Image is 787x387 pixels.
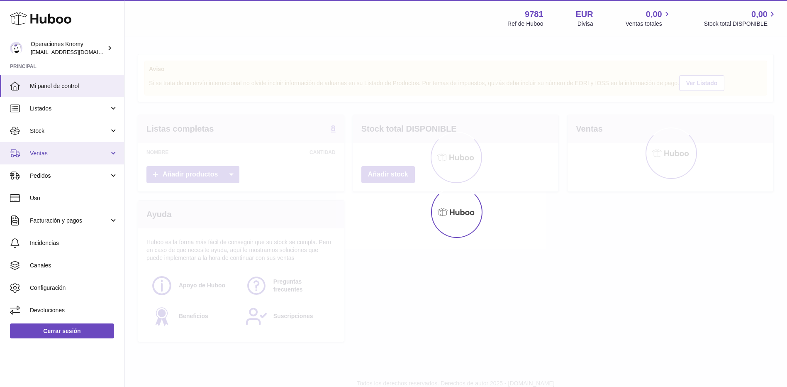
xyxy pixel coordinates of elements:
[30,127,109,135] span: Stock
[31,49,122,55] span: [EMAIL_ADDRESS][DOMAIN_NAME]
[577,20,593,28] div: Divisa
[10,323,114,338] a: Cerrar sesión
[31,40,105,56] div: Operaciones Knomy
[30,306,118,314] span: Devoluciones
[704,20,777,28] span: Stock total DISPONIBLE
[704,9,777,28] a: 0,00 Stock total DISPONIBLE
[576,9,593,20] strong: EUR
[10,42,22,54] img: operaciones@selfkit.com
[30,284,118,292] span: Configuración
[525,9,543,20] strong: 9781
[30,262,118,269] span: Canales
[30,105,109,113] span: Listados
[646,9,662,20] span: 0,00
[30,194,118,202] span: Uso
[626,9,672,28] a: 0,00 Ventas totales
[30,172,109,180] span: Pedidos
[30,217,109,225] span: Facturación y pagos
[626,20,672,28] span: Ventas totales
[751,9,768,20] span: 0,00
[507,20,543,28] div: Ref de Huboo
[30,149,109,157] span: Ventas
[30,239,118,247] span: Incidencias
[30,82,118,90] span: Mi panel de control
